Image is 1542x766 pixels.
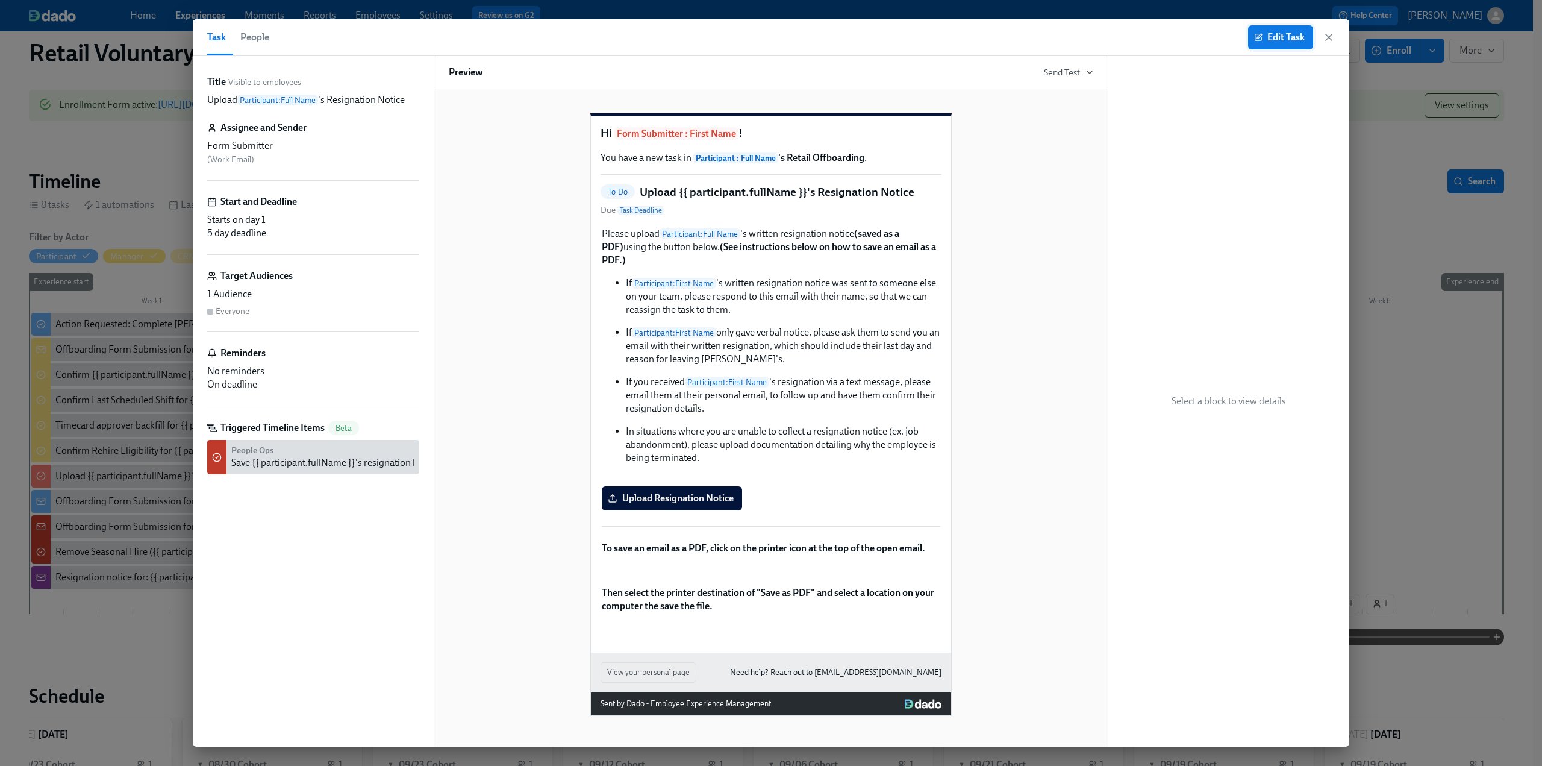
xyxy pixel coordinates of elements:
span: Task Deadline [617,206,664,215]
div: No reminders [207,365,419,378]
div: Sent by Dado - Employee Experience Management [601,697,771,711]
button: Send Test [1044,66,1093,78]
span: Form Submitter : First Name [614,127,738,140]
span: Due [601,204,664,216]
div: Then select the printer destination of "Save as PDF" and select a location on your computer the s... [601,585,941,614]
span: Participant : Full Name [237,95,318,105]
h6: Target Audiences [220,269,293,283]
a: Need help? Reach out to [EMAIL_ADDRESS][DOMAIN_NAME] [730,666,941,679]
p: You have a new task in . [601,151,941,165]
img: Dado [905,699,941,709]
span: Participant : Full Name [693,152,778,163]
h6: Assignee and Sender [220,121,307,134]
span: People [240,29,269,46]
div: Upload Resignation Notice [601,485,941,512]
span: Task [207,29,226,46]
div: Starts on day 1 [207,213,419,227]
h5: Upload {{ participant.fullName }}'s Resignation Notice [640,184,914,200]
div: Everyone [216,306,249,317]
div: 1 Audience [207,287,419,301]
h6: Preview [449,66,483,79]
div: To save an email as a PDF, click on the printer icon at the top of the open email. [601,541,941,556]
button: View your personal page [601,662,696,683]
h6: Triggered Timeline Items [220,421,325,435]
p: Upload 's Resignation Notice [207,93,405,107]
h6: Start and Deadline [220,195,297,209]
div: On deadline [207,378,419,391]
div: Please uploadParticipant:Full Name's written resignation notice(saved as a PDF)using the button b... [601,226,941,476]
div: Select a block to view details [1108,56,1349,747]
div: Save {{ participant.fullName }}'s resignation letter employee file [231,456,491,469]
span: Beta [328,424,359,433]
span: To Do [601,187,635,196]
span: View your personal page [607,667,690,679]
span: Edit Task [1256,31,1305,43]
strong: People Ops [231,445,273,456]
h6: Reminders [220,347,266,360]
div: Form Submitter [207,139,419,152]
h1: Hi ! [601,125,941,142]
span: Visible to employees [228,77,301,88]
button: Edit Task [1248,25,1313,49]
label: Title [207,75,226,89]
span: ( Work Email ) [207,154,254,165]
span: 5 day deadline [207,227,266,239]
div: People OpsSave {{ participant.fullName }}'s resignation letter employee file [207,440,419,474]
strong: 's Retail Offboarding [693,152,864,163]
